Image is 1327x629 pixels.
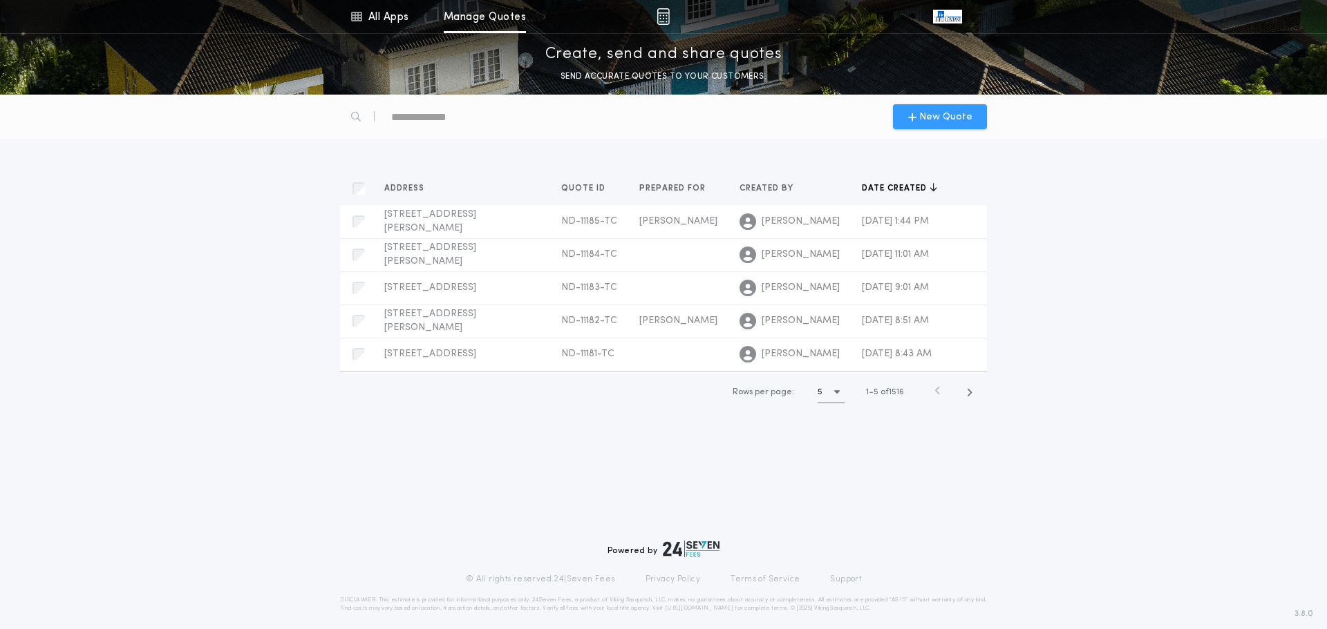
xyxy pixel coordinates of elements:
[561,282,617,293] span: ND-11183-TC
[862,183,930,194] span: Date created
[762,281,840,295] span: [PERSON_NAME]
[862,316,929,326] span: [DATE] 8:51 AM
[663,541,719,557] img: logo
[646,574,701,585] a: Privacy Policy
[762,314,840,328] span: [PERSON_NAME]
[731,574,800,585] a: Terms of Service
[740,183,796,194] span: Created by
[561,216,617,226] span: ND-11185-TC
[384,242,476,267] span: [STREET_ADDRESS][PERSON_NAME]
[384,309,476,333] span: [STREET_ADDRESS][PERSON_NAME]
[818,385,822,399] h1: 5
[933,10,962,23] img: vs-icon
[740,182,804,195] button: Created by
[561,182,616,195] button: Quote ID
[818,381,845,403] button: 5
[639,316,717,326] span: [PERSON_NAME]
[665,606,733,611] a: [URL][DOMAIN_NAME]
[608,541,719,557] div: Powered by
[881,386,904,398] span: of 1516
[862,182,937,195] button: Date created
[561,70,766,84] p: SEND ACCURATE QUOTES TO YOUR CUSTOMERS.
[639,183,708,194] span: Prepared for
[919,110,972,124] span: New Quote
[830,574,861,585] a: Support
[862,349,932,359] span: [DATE] 8:43 AM
[340,596,987,612] p: DISCLAIMER: This estimate is provided for informational purposes only. 24|Seven Fees, a product o...
[762,215,840,229] span: [PERSON_NAME]
[561,349,614,359] span: ND-11181-TC
[384,282,476,293] span: [STREET_ADDRESS]
[384,209,476,233] span: [STREET_ADDRESS][PERSON_NAME]
[862,249,929,260] span: [DATE] 11:01 AM
[561,249,617,260] span: ND-11184-TC
[545,43,782,66] p: Create, send and share quotes
[1295,608,1313,620] span: 3.8.0
[561,183,608,194] span: Quote ID
[561,316,617,326] span: ND-11182-TC
[384,183,427,194] span: Address
[384,182,435,195] button: Address
[893,104,987,129] button: New Quote
[384,349,476,359] span: [STREET_ADDRESS]
[762,248,840,262] span: [PERSON_NAME]
[657,8,670,25] img: img
[466,574,615,585] p: © All rights reserved. 24|Seven Fees
[862,216,929,226] span: [DATE] 1:44 PM
[866,388,869,396] span: 1
[874,388,878,396] span: 5
[762,347,840,361] span: [PERSON_NAME]
[639,216,717,226] span: [PERSON_NAME]
[862,282,929,293] span: [DATE] 9:01 AM
[733,388,794,396] span: Rows per page:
